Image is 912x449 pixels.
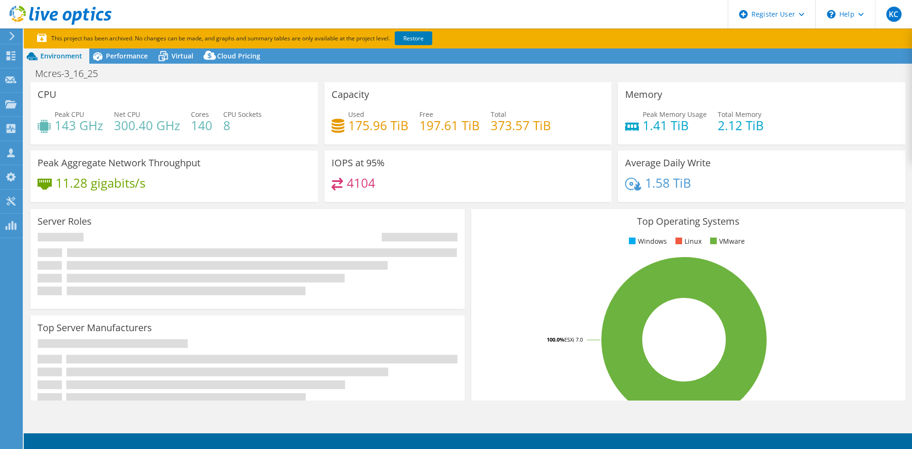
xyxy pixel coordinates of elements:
[40,51,82,60] span: Environment
[673,236,702,247] li: Linux
[223,110,262,119] span: CPU Sockets
[106,51,148,60] span: Performance
[708,236,745,247] li: VMware
[191,110,209,119] span: Cores
[827,10,836,19] svg: \n
[114,120,180,131] h4: 300.40 GHz
[55,120,103,131] h4: 143 GHz
[625,89,662,100] h3: Memory
[564,336,583,343] tspan: ESXi 7.0
[419,120,480,131] h4: 197.61 TiB
[38,216,92,227] h3: Server Roles
[38,323,152,333] h3: Top Server Manufacturers
[56,178,145,188] h4: 11.28 gigabits/s
[645,178,691,188] h4: 1.58 TiB
[332,158,385,168] h3: IOPS at 95%
[718,120,764,131] h4: 2.12 TiB
[217,51,260,60] span: Cloud Pricing
[643,120,707,131] h4: 1.41 TiB
[38,89,57,100] h3: CPU
[347,178,375,188] h4: 4104
[191,120,212,131] h4: 140
[625,158,711,168] h3: Average Daily Write
[395,31,432,45] a: Restore
[38,158,200,168] h3: Peak Aggregate Network Throughput
[643,110,707,119] span: Peak Memory Usage
[332,89,369,100] h3: Capacity
[31,68,113,79] h1: Mcres-3_16_25
[478,216,898,227] h3: Top Operating Systems
[419,110,433,119] span: Free
[491,110,506,119] span: Total
[627,236,667,247] li: Windows
[114,110,140,119] span: Net CPU
[55,110,84,119] span: Peak CPU
[37,33,503,44] p: This project has been archived. No changes can be made, and graphs and summary tables are only av...
[348,120,408,131] h4: 175.96 TiB
[547,336,564,343] tspan: 100.0%
[886,7,902,22] span: KC
[223,120,262,131] h4: 8
[491,120,551,131] h4: 373.57 TiB
[171,51,193,60] span: Virtual
[718,110,761,119] span: Total Memory
[348,110,364,119] span: Used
